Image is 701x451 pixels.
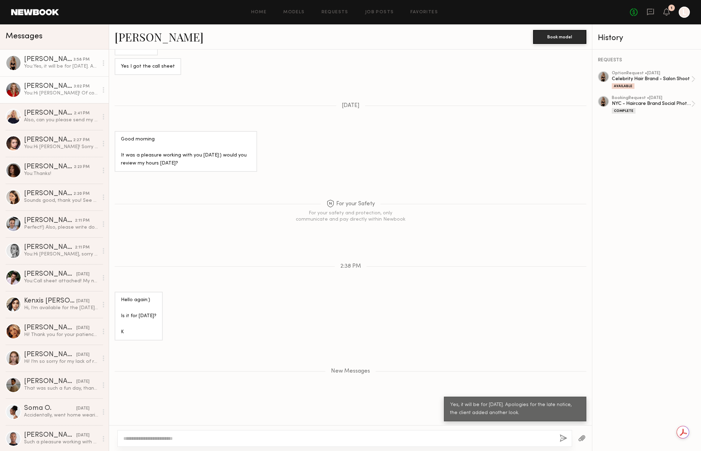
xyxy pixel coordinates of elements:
[24,224,98,231] div: Perfect!) Also, please write down your number so it’s easier to reach you. Mine is [PHONE_NUMBER].
[74,191,90,197] div: 2:20 PM
[24,217,75,224] div: [PERSON_NAME]
[24,298,76,305] div: Kenxis [PERSON_NAME]
[612,100,691,107] div: NYC - Haircare Brand Social Photoshoot
[679,7,690,18] a: L
[24,163,74,170] div: [PERSON_NAME]
[76,298,90,305] div: [DATE]
[612,83,634,89] div: Available
[612,96,691,100] div: booking Request • [DATE]
[24,271,76,278] div: [PERSON_NAME]
[24,251,98,258] div: You: Hi [PERSON_NAME], sorry to hear that! Thanks for the heads up.
[410,10,438,15] a: Favorites
[24,117,98,123] div: Also, can you please send my agent the details as well :) [PERSON_NAME][EMAIL_ADDRESS][DOMAIN_NAME]
[76,432,90,439] div: [DATE]
[24,412,98,419] div: Accidentally, went home wearing the silver earrings let me know if you need me to return them.
[24,170,98,177] div: You: Thanks!
[73,137,90,144] div: 2:27 PM
[533,33,586,39] a: Book model
[533,30,586,44] button: Book model
[450,401,580,417] div: Yes, it will be for [DATE]. Apologies for the late notice, the client added another look.
[612,76,691,82] div: Celebrity Hair Brand - Salon Shoot
[24,385,98,392] div: That was such a fun day, thanks for all the laughs!
[74,56,90,63] div: 3:58 PM
[24,278,98,284] div: You: Call sheet attached! My number is [PHONE_NUMBER] if you have any questions! - [PERSON_NAME]
[76,379,90,385] div: [DATE]
[76,271,90,278] div: [DATE]
[24,305,98,311] div: Hi, I’m available for the [DATE] and am looking forward to working with your team! Look forward t...
[612,71,695,89] a: optionRequest •[DATE]Celebrity Hair Brand - Salon ShootAvailable
[24,144,98,150] div: You: Hi [PERSON_NAME]! Sorry about that. Will get it resent to you asap! We are looking to reshoo...
[24,137,73,144] div: [PERSON_NAME]
[24,351,76,358] div: [PERSON_NAME]
[115,29,203,44] a: [PERSON_NAME]
[24,358,98,365] div: Hi! I’m so sorry for my lack of response. Unfortunately, all jobs have to go through my agency, S...
[76,352,90,358] div: [DATE]
[295,210,406,223] div: For your safety and protection, only communicate and pay directly within Newbook
[24,432,76,439] div: [PERSON_NAME]
[24,439,98,445] div: Such a pleasure working with you guys! Thank you again 🤟🏾✨
[251,10,267,15] a: Home
[365,10,394,15] a: Job Posts
[76,325,90,331] div: [DATE]
[74,164,90,170] div: 2:23 PM
[75,217,90,224] div: 2:11 PM
[24,83,74,90] div: [PERSON_NAME]
[76,405,90,412] div: [DATE]
[340,263,361,269] span: 2:38 PM
[24,331,98,338] div: Hi! Thank you for your patience! My instagram is @[PERSON_NAME].[PERSON_NAME]
[121,296,156,336] div: Hello again:) Is it for [DATE]? K
[24,244,75,251] div: [PERSON_NAME] O.
[6,32,43,40] span: Messages
[24,63,98,70] div: You: Yes, it will be for [DATE]. Apologies for the late notice, the client added another look.
[24,405,76,412] div: Soma O.
[612,96,695,114] a: bookingRequest •[DATE]NYC - Haircare Brand Social PhotoshootComplete
[121,63,175,71] div: Yes I got the call sheet
[24,90,98,97] div: You: Hi [PERSON_NAME]! Of course! The shoot is going to be a tutorial led by a professional hairs...
[24,324,76,331] div: [PERSON_NAME]
[612,108,635,114] div: Complete
[121,136,251,168] div: Good morning It was a pleasure working with you [DATE]:) would you review my hours [DATE]?
[598,58,695,63] div: REQUESTS
[671,6,672,10] div: 1
[74,83,90,90] div: 3:02 PM
[74,110,90,117] div: 2:41 PM
[342,103,360,109] span: [DATE]
[612,71,691,76] div: option Request • [DATE]
[75,244,90,251] div: 2:11 PM
[283,10,305,15] a: Models
[24,378,76,385] div: [PERSON_NAME]
[24,197,98,204] div: Sounds good, thank you! See you [DATE].
[598,34,695,42] div: History
[331,368,370,374] span: New Messages
[24,110,74,117] div: [PERSON_NAME]
[24,190,74,197] div: [PERSON_NAME]
[326,200,375,208] span: For your Safety
[24,56,74,63] div: [PERSON_NAME]
[322,10,348,15] a: Requests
